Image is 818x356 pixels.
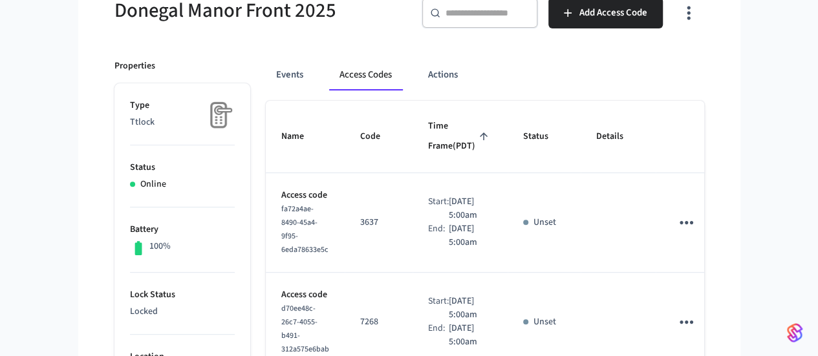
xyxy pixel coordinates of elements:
button: Actions [418,59,468,90]
p: Type [130,99,235,112]
p: Access code [281,288,329,302]
div: End: [428,222,449,249]
div: Start: [428,195,449,222]
p: Lock Status [130,288,235,302]
p: [DATE] 5:00am [449,195,492,222]
div: End: [428,322,449,349]
div: Start: [428,295,449,322]
p: Battery [130,223,235,236]
img: SeamLogoGradient.69752ec5.svg [787,322,802,343]
span: Details [596,127,640,147]
button: Access Codes [329,59,402,90]
p: Unset [533,315,556,329]
span: Status [523,127,565,147]
p: Access code [281,189,329,202]
span: Code [360,127,397,147]
p: [DATE] 5:00am [449,295,492,322]
p: Ttlock [130,116,235,129]
span: d70ee48c-26c7-4055-b491-312a575e6bab [281,303,329,355]
span: Name [281,127,321,147]
p: 7268 [360,315,397,329]
span: fa72a4ae-8490-45a4-9f95-6eda78633e5c [281,204,328,255]
button: Events [266,59,314,90]
p: 100% [149,240,171,253]
p: 3637 [360,216,397,229]
span: Time Frame(PDT) [428,116,492,157]
p: Locked [130,305,235,319]
p: [DATE] 5:00am [449,222,492,249]
p: Status [130,161,235,174]
p: Online [140,178,166,191]
p: Unset [533,216,556,229]
p: Properties [114,59,155,73]
div: ant example [266,59,704,90]
img: Placeholder Lock Image [202,99,235,131]
p: [DATE] 5:00am [449,322,492,349]
span: Add Access Code [579,5,647,21]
